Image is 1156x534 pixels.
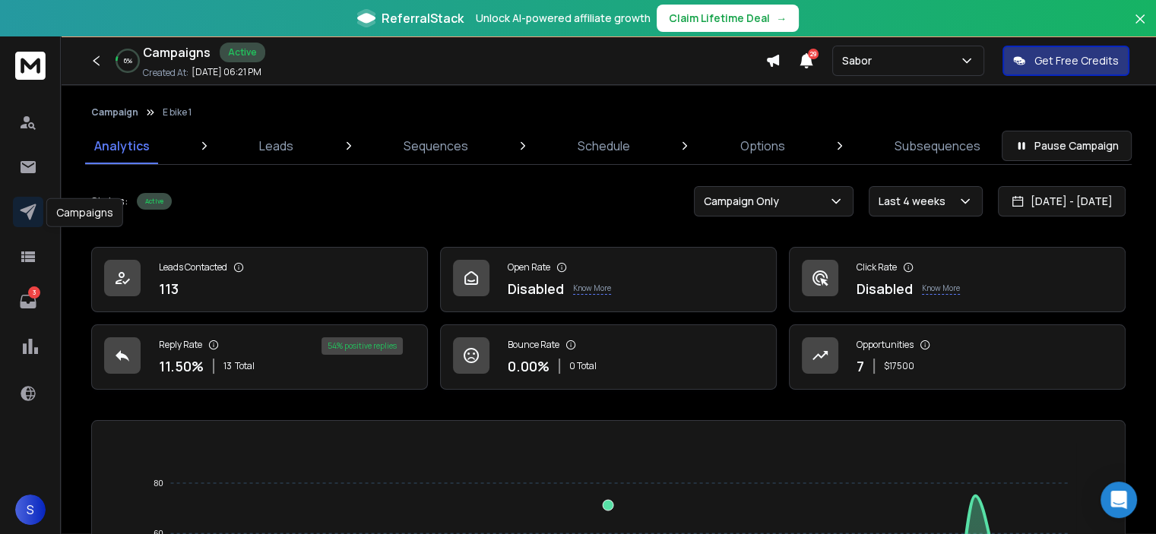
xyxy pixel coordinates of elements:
p: 113 [159,278,179,299]
p: Click Rate [857,261,897,273]
a: Click RateDisabledKnow More [789,247,1126,312]
p: Know More [573,283,611,295]
p: Leads [259,137,293,155]
p: 0.00 % [508,355,549,377]
p: 0 Total [569,360,597,372]
button: Pause Campaign [1002,131,1132,161]
span: ReferralStack [382,9,464,27]
button: Campaign [91,106,138,118]
a: Opportunities7$17500 [789,324,1126,390]
button: Claim Lifetime Deal→ [657,5,799,32]
p: Last 4 weeks [879,194,952,209]
p: 7 [857,355,864,377]
h1: Campaigns [143,43,211,62]
a: Reply Rate11.50%13Total54% positive replies [91,324,428,390]
p: Analytics [94,137,150,155]
p: Know More [922,283,960,295]
a: Open RateDisabledKnow More [440,247,777,312]
p: Sequences [404,137,468,155]
span: 13 [223,360,232,372]
p: Reply Rate [159,339,202,351]
p: $ 17500 [884,360,914,372]
div: Active [220,43,265,62]
p: Unlock AI-powered affiliate growth [476,11,651,26]
p: Leads Contacted [159,261,227,273]
a: Options [731,128,794,164]
a: Analytics [85,128,159,164]
span: Total [235,360,255,372]
p: Campaign Only [704,194,785,209]
p: Options [740,137,785,155]
div: Active [137,193,172,210]
a: Subsequences [885,128,990,164]
p: 11.50 % [159,355,204,377]
button: Close banner [1130,9,1150,46]
button: S [15,495,46,525]
span: → [776,11,787,26]
a: Schedule [568,128,639,164]
p: Disabled [857,278,913,299]
p: Disabled [508,278,564,299]
a: Bounce Rate0.00%0 Total [440,324,777,390]
p: 6 % [124,56,132,65]
a: Leads [250,128,302,164]
span: 29 [808,49,819,59]
p: 3 [28,286,40,299]
p: [DATE] 06:21 PM [192,66,261,78]
button: [DATE] - [DATE] [998,186,1126,216]
p: Status: [91,194,128,209]
a: 3 [13,286,43,317]
p: Opportunities [857,339,914,351]
div: Campaigns [46,198,123,227]
p: Created At: [143,67,188,79]
div: 54 % positive replies [321,337,403,355]
a: Leads Contacted113 [91,247,428,312]
p: E bike 1 [163,106,192,118]
button: Get Free Credits [1002,46,1129,76]
a: Sequences [394,128,477,164]
p: Schedule [578,137,630,155]
p: Bounce Rate [508,339,559,351]
tspan: 80 [154,479,163,488]
p: Sabor [842,53,878,68]
p: Get Free Credits [1034,53,1119,68]
div: Open Intercom Messenger [1101,482,1137,518]
p: Subsequences [895,137,980,155]
p: Open Rate [508,261,550,273]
